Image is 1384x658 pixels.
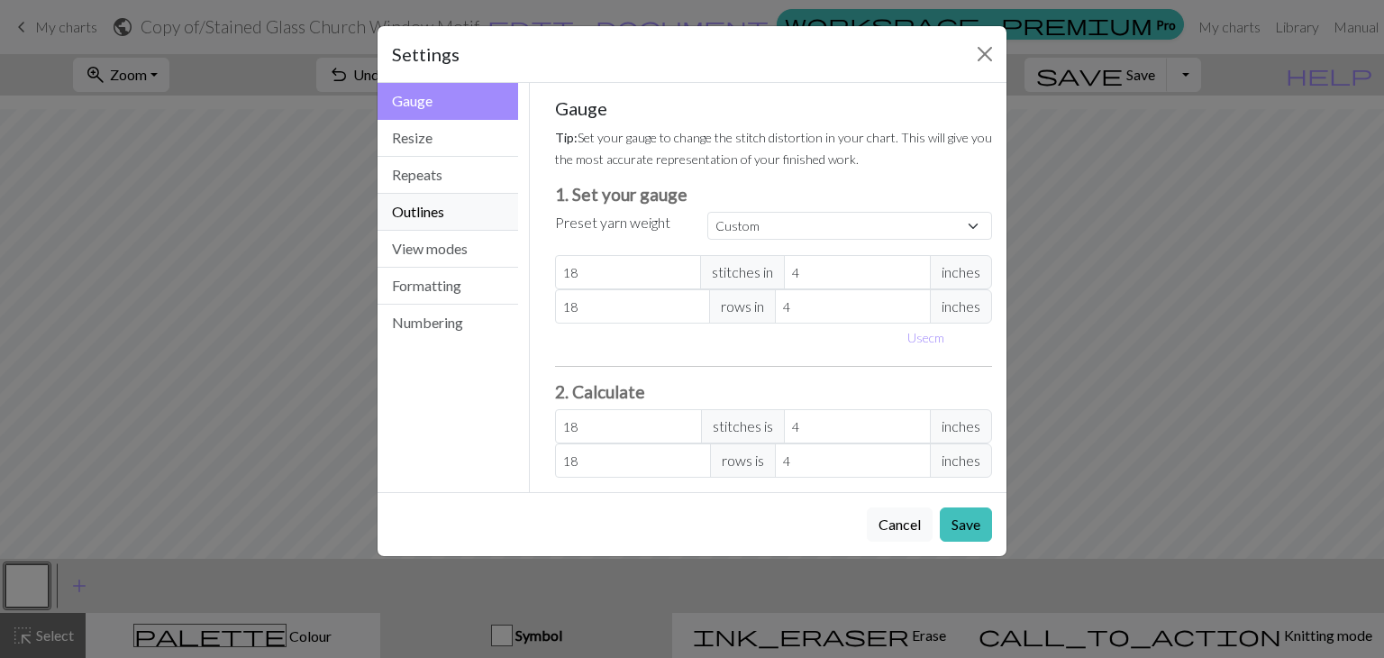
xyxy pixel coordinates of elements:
[555,130,992,167] small: Set your gauge to change the stitch distortion in your chart. This will give you the most accurat...
[930,255,992,289] span: inches
[392,41,460,68] h5: Settings
[701,409,785,443] span: stitches is
[930,409,992,443] span: inches
[555,381,993,402] h3: 2. Calculate
[555,212,670,233] label: Preset yarn weight
[555,184,993,205] h3: 1. Set your gauge
[378,157,518,194] button: Repeats
[700,255,785,289] span: stitches in
[930,289,992,324] span: inches
[930,443,992,478] span: inches
[378,120,518,157] button: Resize
[555,97,993,119] h5: Gauge
[899,324,952,352] button: Usecm
[378,305,518,341] button: Numbering
[378,194,518,231] button: Outlines
[970,40,999,69] button: Close
[555,130,578,145] strong: Tip:
[378,83,518,120] button: Gauge
[378,268,518,305] button: Formatting
[710,443,776,478] span: rows is
[940,507,992,542] button: Save
[867,507,933,542] button: Cancel
[709,289,776,324] span: rows in
[378,231,518,268] button: View modes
